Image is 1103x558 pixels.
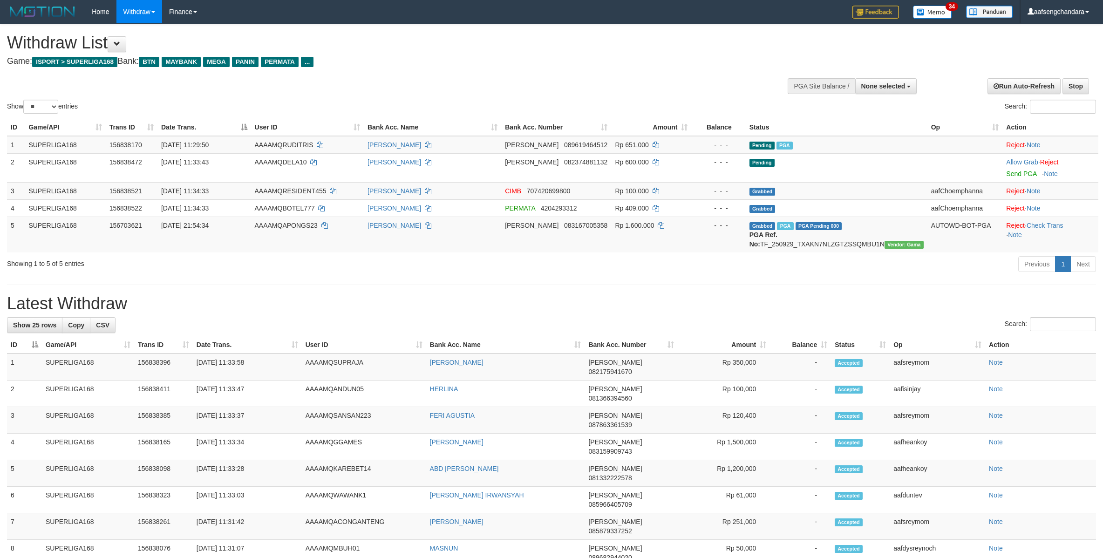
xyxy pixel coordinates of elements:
[7,407,42,434] td: 3
[588,527,632,535] span: Copy 085879337252 to clipboard
[426,336,585,354] th: Bank Acc. Name: activate to sort column ascending
[368,187,421,195] a: [PERSON_NAME]
[1006,222,1025,229] a: Reject
[1006,170,1036,177] a: Send PGA
[588,368,632,375] span: Copy 082175941670 to clipboard
[255,222,318,229] span: AAAAMQAPONGS23
[588,544,642,552] span: [PERSON_NAME]
[1006,158,1038,166] a: Allow Grab
[364,119,501,136] th: Bank Acc. Name: activate to sort column ascending
[161,158,209,166] span: [DATE] 11:33:43
[368,204,421,212] a: [PERSON_NAME]
[7,354,42,381] td: 1
[302,460,426,487] td: AAAAMQKAREBET14
[302,513,426,540] td: AAAAMQACONGANTENG
[255,204,315,212] span: AAAAMQBOTEL777
[32,57,117,67] span: ISPORT > SUPERLIGA168
[691,119,745,136] th: Balance
[42,513,134,540] td: SUPERLIGA168
[835,359,863,367] span: Accepted
[1027,141,1041,149] a: Note
[232,57,259,67] span: PANIN
[1006,204,1025,212] a: Reject
[749,231,777,248] b: PGA Ref. No:
[1005,100,1096,114] label: Search:
[770,381,831,407] td: -
[68,321,84,329] span: Copy
[835,439,863,447] span: Accepted
[7,199,25,217] td: 4
[430,518,483,525] a: [PERSON_NAME]
[368,158,421,166] a: [PERSON_NAME]
[430,465,499,472] a: ABD [PERSON_NAME]
[109,141,142,149] span: 156838170
[588,518,642,525] span: [PERSON_NAME]
[796,222,842,230] span: PGA Pending
[7,460,42,487] td: 5
[927,217,1003,252] td: AUTOWD-BOT-PGA
[161,141,209,149] span: [DATE] 11:29:50
[588,359,642,366] span: [PERSON_NAME]
[161,187,209,195] span: [DATE] 11:34:33
[890,487,985,513] td: aafduntev
[1006,187,1025,195] a: Reject
[109,187,142,195] span: 156838521
[989,544,1003,552] a: Note
[1006,141,1025,149] a: Reject
[1002,153,1098,182] td: ·
[611,119,691,136] th: Amount: activate to sort column ascending
[890,336,985,354] th: Op: activate to sort column ascending
[835,518,863,526] span: Accepted
[193,487,302,513] td: [DATE] 11:33:03
[501,119,611,136] th: Bank Acc. Number: activate to sort column ascending
[255,141,313,149] span: AAAAMQRUDITRIS
[788,78,855,94] div: PGA Site Balance /
[695,204,742,213] div: - - -
[7,434,42,460] td: 4
[42,381,134,407] td: SUPERLIGA168
[615,222,654,229] span: Rp 1.600.000
[989,385,1003,393] a: Note
[162,57,201,67] span: MAYBANK
[835,545,863,553] span: Accepted
[585,336,678,354] th: Bank Acc. Number: activate to sort column ascending
[109,158,142,166] span: 156838472
[985,336,1096,354] th: Action
[588,465,642,472] span: [PERSON_NAME]
[368,141,421,149] a: [PERSON_NAME]
[927,119,1003,136] th: Op: activate to sort column ascending
[770,354,831,381] td: -
[255,187,327,195] span: AAAAMQRESIDENT455
[109,222,142,229] span: 156703621
[430,412,475,419] a: FERI AGUSTIA
[588,474,632,482] span: Copy 081332222578 to clipboard
[678,487,770,513] td: Rp 61,000
[885,241,924,249] span: Vendor URL: https://trx31.1velocity.biz
[890,513,985,540] td: aafsreymom
[157,119,251,136] th: Date Trans.: activate to sort column descending
[161,222,209,229] span: [DATE] 21:54:34
[193,336,302,354] th: Date Trans.: activate to sort column ascending
[368,222,421,229] a: [PERSON_NAME]
[193,460,302,487] td: [DATE] 11:33:28
[430,385,458,393] a: HERLINA
[749,142,775,150] span: Pending
[134,354,193,381] td: 156838396
[1040,158,1059,166] a: Reject
[695,140,742,150] div: - - -
[541,204,577,212] span: Copy 4204293312 to clipboard
[588,438,642,446] span: [PERSON_NAME]
[505,187,521,195] span: CIMB
[989,359,1003,366] a: Note
[835,386,863,394] span: Accepted
[987,78,1061,94] a: Run Auto-Refresh
[927,182,1003,199] td: aafChoemphanna
[505,141,558,149] span: [PERSON_NAME]
[861,82,906,90] span: None selected
[890,407,985,434] td: aafsreymom
[1002,217,1098,252] td: · ·
[25,217,105,252] td: SUPERLIGA168
[695,157,742,167] div: - - -
[1055,256,1071,272] a: 1
[1002,182,1098,199] td: ·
